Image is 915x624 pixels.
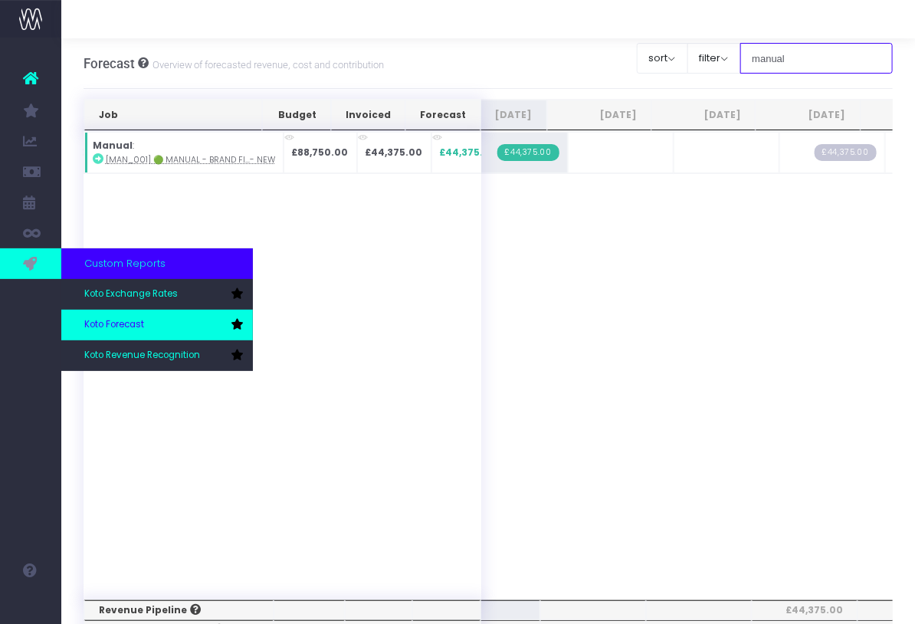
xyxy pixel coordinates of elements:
span: Koto Forecast [84,318,144,332]
strong: Manual [93,139,133,152]
strong: £88,750.00 [292,146,349,159]
th: Invoiced [331,100,405,130]
small: Overview of forecasted revenue, cost and contribution [149,56,385,71]
span: £44,375.00 [440,146,497,159]
th: Revenue Pipeline [84,600,274,620]
span: Custom Reports [84,256,166,271]
button: filter [687,43,741,74]
th: Nov 25: activate to sort column ascending [756,100,860,130]
th: Forecast [405,100,480,130]
strong: £44,375.00 [366,146,423,159]
a: Koto Revenue Recognition [61,340,253,371]
span: Koto Revenue Recognition [84,349,200,363]
span: Koto Exchange Rates [84,287,178,301]
th: Job: activate to sort column ascending [84,100,262,130]
button: sort [637,43,688,74]
a: Koto Forecast [61,310,253,340]
span: Streamtime Draft Invoice: null – [MAN_001] 🟢 Manual - Brand Film - Campaign - New - 2 [815,144,877,161]
th: £44,375.00 [752,600,858,620]
th: Budget [262,100,331,130]
th: Aug 25: activate to sort column ascending [442,100,546,130]
td: : [84,132,284,173]
th: Oct 25: activate to sort column ascending [651,100,756,130]
input: Search... [740,43,894,74]
a: Koto Exchange Rates [61,279,253,310]
img: images/default_profile_image.png [19,593,42,616]
span: Streamtime Invoice: 2468 – [MAN_001] 🟢 Manual - TRT Brand Campaign 2025 - 50% Deposit [497,144,559,161]
th: Sep 25: activate to sort column ascending [547,100,651,130]
span: Forecast [84,56,135,71]
abbr: [MAN_001] 🟢 Manual - Brand Film - Campaign - New [106,154,275,166]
